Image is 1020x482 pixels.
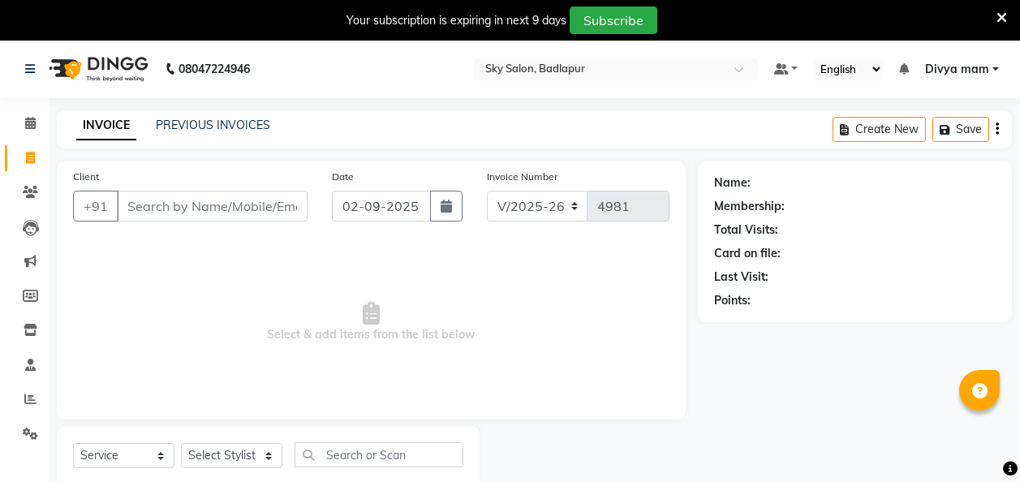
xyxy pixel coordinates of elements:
[570,6,657,34] button: Subscribe
[714,174,751,192] div: Name:
[487,170,557,184] label: Invoice Number
[73,241,669,403] span: Select & add items from the list below
[714,245,781,262] div: Card on file:
[346,12,566,29] div: Your subscription is expiring in next 9 days
[714,222,778,239] div: Total Visits:
[156,118,270,132] a: PREVIOUS INVOICES
[295,442,463,467] input: Search or Scan
[41,46,153,92] img: logo
[73,191,118,222] button: +91
[925,61,989,78] span: Divya mam
[714,292,751,309] div: Points:
[714,269,768,286] div: Last Visit:
[76,111,136,140] a: INVOICE
[73,170,99,184] label: Client
[179,46,250,92] b: 08047224946
[833,117,926,142] button: Create New
[332,170,354,184] label: Date
[952,417,1004,466] iframe: chat widget
[117,191,308,222] input: Search by Name/Mobile/Email/Code
[714,198,785,215] div: Membership:
[932,117,989,142] button: Save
